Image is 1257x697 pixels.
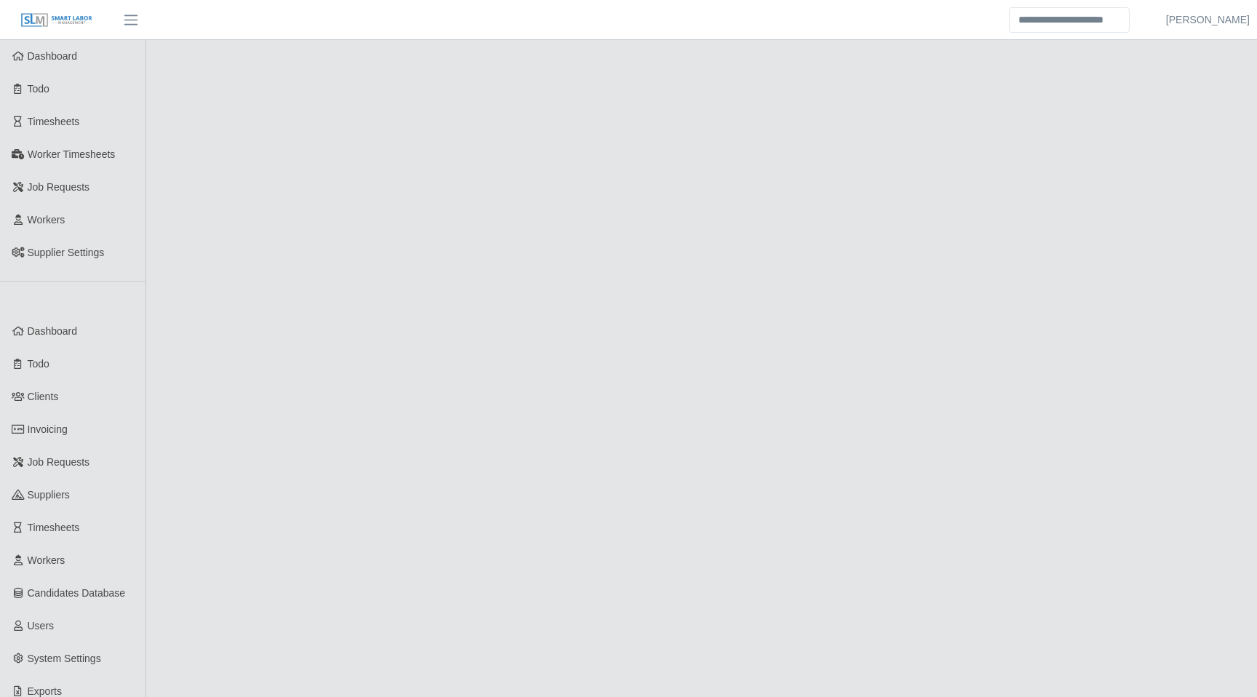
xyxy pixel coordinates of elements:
[1009,7,1130,33] input: Search
[28,358,49,370] span: Todo
[28,456,90,468] span: Job Requests
[28,522,80,533] span: Timesheets
[28,653,101,664] span: System Settings
[28,325,78,337] span: Dashboard
[28,83,49,95] span: Todo
[28,50,78,62] span: Dashboard
[28,587,126,599] span: Candidates Database
[28,554,65,566] span: Workers
[28,116,80,127] span: Timesheets
[28,620,55,632] span: Users
[28,423,68,435] span: Invoicing
[28,181,90,193] span: Job Requests
[28,391,59,402] span: Clients
[28,247,105,258] span: Supplier Settings
[28,148,115,160] span: Worker Timesheets
[28,685,62,697] span: Exports
[20,12,93,28] img: SLM Logo
[1166,12,1250,28] a: [PERSON_NAME]
[28,214,65,226] span: Workers
[28,489,70,501] span: Suppliers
